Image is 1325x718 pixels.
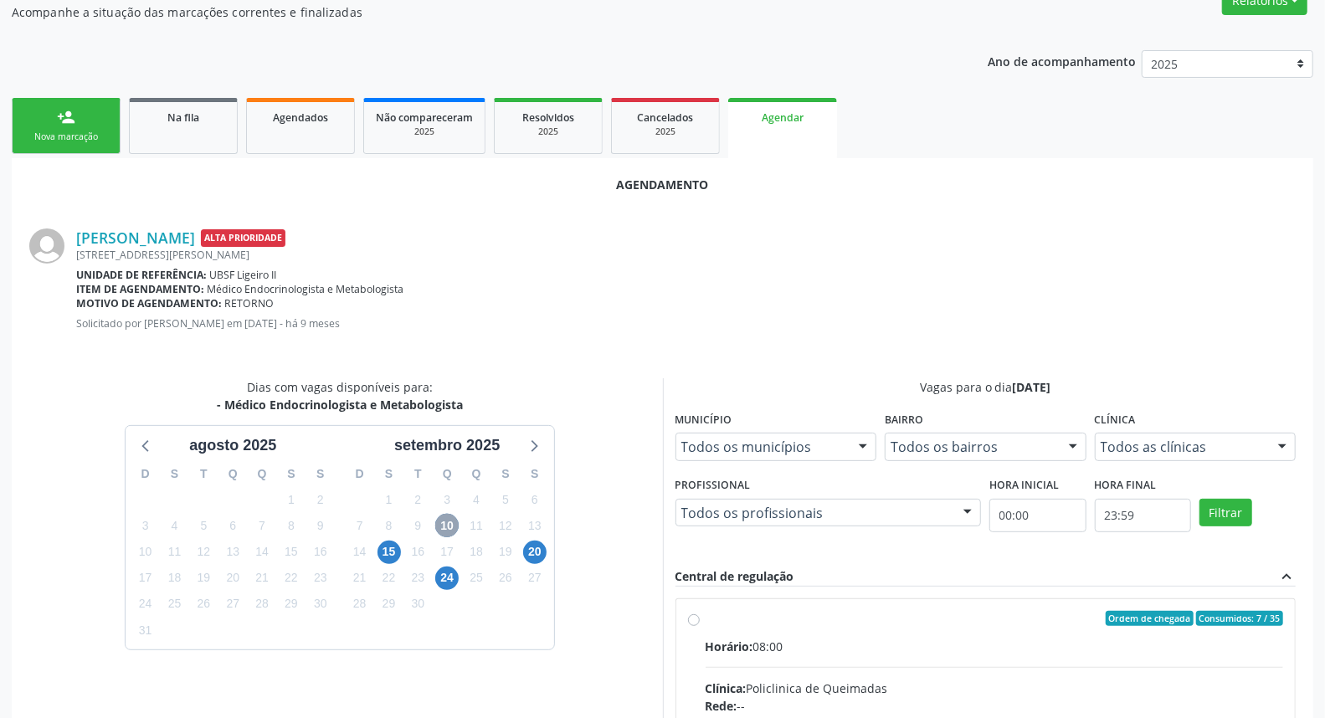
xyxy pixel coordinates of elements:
[1013,379,1051,395] span: [DATE]
[675,473,751,499] label: Profissional
[435,567,459,590] span: quarta-feira, 24 de setembro de 2025
[210,268,277,282] span: UBSF Ligeiro II
[280,567,303,590] span: sexta-feira, 22 de agosto de 2025
[435,514,459,537] span: quarta-feira, 10 de setembro de 2025
[163,592,187,616] span: segunda-feira, 25 de agosto de 2025
[494,488,517,511] span: sexta-feira, 5 de setembro de 2025
[494,514,517,537] span: sexta-feira, 12 de setembro de 2025
[675,378,1297,396] div: Vagas para o dia
[494,567,517,590] span: sexta-feira, 26 de setembro de 2025
[250,514,274,537] span: quinta-feira, 7 de agosto de 2025
[76,282,204,296] b: Item de agendamento:
[706,697,1284,715] div: --
[1199,499,1252,527] button: Filtrar
[345,461,374,487] div: D
[624,126,707,138] div: 2025
[134,592,157,616] span: domingo, 24 de agosto de 2025
[1095,408,1136,433] label: Clínica
[988,50,1136,71] p: Ano de acompanhamento
[403,461,433,487] div: T
[523,567,547,590] span: sábado, 27 de setembro de 2025
[494,541,517,564] span: sexta-feira, 19 de setembro de 2025
[377,592,401,616] span: segunda-feira, 29 de setembro de 2025
[376,126,473,138] div: 2025
[76,316,1296,331] p: Solicitado por [PERSON_NAME] em [DATE] - há 9 meses
[989,499,1086,532] input: Selecione o horário
[406,488,429,511] span: terça-feira, 2 de setembro de 2025
[309,567,332,590] span: sábado, 23 de agosto de 2025
[377,567,401,590] span: segunda-feira, 22 de setembro de 2025
[280,488,303,511] span: sexta-feira, 1 de agosto de 2025
[163,541,187,564] span: segunda-feira, 11 de agosto de 2025
[1095,499,1191,532] input: Selecione o horário
[76,268,207,282] b: Unidade de referência:
[388,434,506,457] div: setembro 2025
[273,110,328,125] span: Agendados
[706,638,1284,655] div: 08:00
[406,592,429,616] span: terça-feira, 30 de setembro de 2025
[309,514,332,537] span: sábado, 9 de agosto de 2025
[57,108,75,126] div: person_add
[201,229,285,247] span: Alta Prioridade
[523,514,547,537] span: sábado, 13 de setembro de 2025
[208,282,404,296] span: Médico Endocrinologista e Metabologista
[491,461,521,487] div: S
[76,228,195,247] a: [PERSON_NAME]
[348,541,372,564] span: domingo, 14 de setembro de 2025
[406,514,429,537] span: terça-feira, 9 de setembro de 2025
[248,461,277,487] div: Q
[406,541,429,564] span: terça-feira, 16 de setembro de 2025
[348,592,372,616] span: domingo, 28 de setembro de 2025
[885,408,923,433] label: Bairro
[1196,611,1283,626] span: Consumidos: 7 / 35
[1101,438,1262,455] span: Todos as clínicas
[406,567,429,590] span: terça-feira, 23 de setembro de 2025
[182,434,283,457] div: agosto 2025
[522,110,574,125] span: Resolvidos
[376,110,473,125] span: Não compareceram
[1277,567,1296,586] i: expand_less
[192,567,215,590] span: terça-feira, 19 de agosto de 2025
[433,461,462,487] div: Q
[160,461,189,487] div: S
[134,514,157,537] span: domingo, 3 de agosto de 2025
[221,514,244,537] span: quarta-feira, 6 de agosto de 2025
[29,176,1296,193] div: Agendamento
[706,698,737,714] span: Rede:
[12,3,923,21] p: Acompanhe a situação das marcações correntes e finalizadas
[306,461,335,487] div: S
[465,567,488,590] span: quinta-feira, 25 de setembro de 2025
[29,228,64,264] img: img
[225,296,275,310] span: RETORNO
[250,541,274,564] span: quinta-feira, 14 de agosto de 2025
[163,567,187,590] span: segunda-feira, 18 de agosto de 2025
[192,541,215,564] span: terça-feira, 12 de agosto de 2025
[280,541,303,564] span: sexta-feira, 15 de agosto de 2025
[163,514,187,537] span: segunda-feira, 4 de agosto de 2025
[131,461,160,487] div: D
[462,461,491,487] div: Q
[250,567,274,590] span: quinta-feira, 21 de agosto de 2025
[167,110,199,125] span: Na fila
[217,396,463,413] div: - Médico Endocrinologista e Metabologista
[520,461,549,487] div: S
[377,514,401,537] span: segunda-feira, 8 de setembro de 2025
[465,514,488,537] span: quinta-feira, 11 de setembro de 2025
[309,541,332,564] span: sábado, 16 de agosto de 2025
[706,680,747,696] span: Clínica:
[134,541,157,564] span: domingo, 10 de agosto de 2025
[221,541,244,564] span: quarta-feira, 13 de agosto de 2025
[217,378,463,413] div: Dias com vagas disponíveis para:
[348,567,372,590] span: domingo, 21 de setembro de 2025
[435,541,459,564] span: quarta-feira, 17 de setembro de 2025
[218,461,248,487] div: Q
[523,488,547,511] span: sábado, 6 de setembro de 2025
[706,639,753,654] span: Horário:
[1106,611,1194,626] span: Ordem de chegada
[435,488,459,511] span: quarta-feira, 3 de setembro de 2025
[762,110,804,125] span: Agendar
[891,438,1052,455] span: Todos os bairros
[134,618,157,642] span: domingo, 31 de agosto de 2025
[675,567,794,586] div: Central de regulação
[1095,473,1157,499] label: Hora final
